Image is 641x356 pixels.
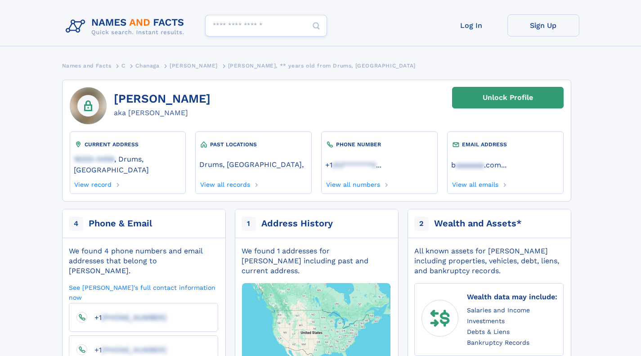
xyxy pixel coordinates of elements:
[456,161,484,169] span: aaaaaaa
[228,63,416,69] span: [PERSON_NAME], ** years old from Drums, [GEOGRAPHIC_DATA]
[74,178,112,188] a: View record
[69,216,83,231] span: 4
[261,217,333,230] div: Address History
[114,108,211,118] div: aka [PERSON_NAME]
[135,60,159,71] a: Chanaga
[114,92,211,106] h1: [PERSON_NAME]
[135,63,159,69] span: Chanaga
[74,155,114,163] span: 18222-0459
[452,87,564,108] a: Unlock Profile
[62,60,112,71] a: Names and Facts
[414,216,429,231] span: 2
[451,160,501,169] a: baaaaaaa.com
[199,178,250,188] a: View all records
[467,338,529,347] a: Bankruptcy Records
[467,305,530,315] a: Salaries and Income
[451,178,498,188] a: View all emails
[199,159,302,169] a: Drums, [GEOGRAPHIC_DATA]
[414,246,564,276] div: All known assets for [PERSON_NAME] including properties, vehicles, debt, liens, and bankruptcy re...
[451,161,559,169] a: ...
[74,140,182,149] div: CURRENT ADDRESS
[305,15,327,37] button: Search Button
[121,60,126,71] a: C
[325,178,380,188] a: View all numbers
[426,304,454,333] img: wealth
[242,246,391,276] div: We found 1 addresses for [PERSON_NAME] including past and current address.
[507,14,579,36] a: Sign Up
[451,140,559,149] div: EMAIL ADDRESS
[325,140,433,149] div: PHONE NUMBER
[199,140,307,149] div: PAST LOCATIONS
[102,313,166,322] span: [PHONE_NUMBER]
[62,14,192,39] img: Logo Names and Facts
[170,63,218,69] span: [PERSON_NAME]
[121,63,126,69] span: C
[205,15,327,36] input: search input
[199,154,307,173] div: ,
[435,14,507,36] a: Log In
[467,316,505,325] a: Investments
[242,216,256,231] span: 1
[69,246,218,276] div: We found 4 phone numbers and email addresses that belong to [PERSON_NAME].
[467,291,557,303] div: Wealth data may include:
[87,313,166,321] a: +1[PHONE_NUMBER]
[87,345,166,354] a: +1[PHONE_NUMBER]
[89,217,152,230] div: Phone & Email
[483,87,533,108] div: Unlock Profile
[434,217,522,230] div: Wealth and Assets*
[102,346,166,354] span: [PHONE_NUMBER]
[74,154,182,174] a: 18222-0459, Drums, [GEOGRAPHIC_DATA]
[170,60,218,71] a: [PERSON_NAME]
[467,327,510,336] a: Debts & Liens
[325,161,433,169] a: ...
[69,283,218,302] a: See [PERSON_NAME]'s full contact information now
